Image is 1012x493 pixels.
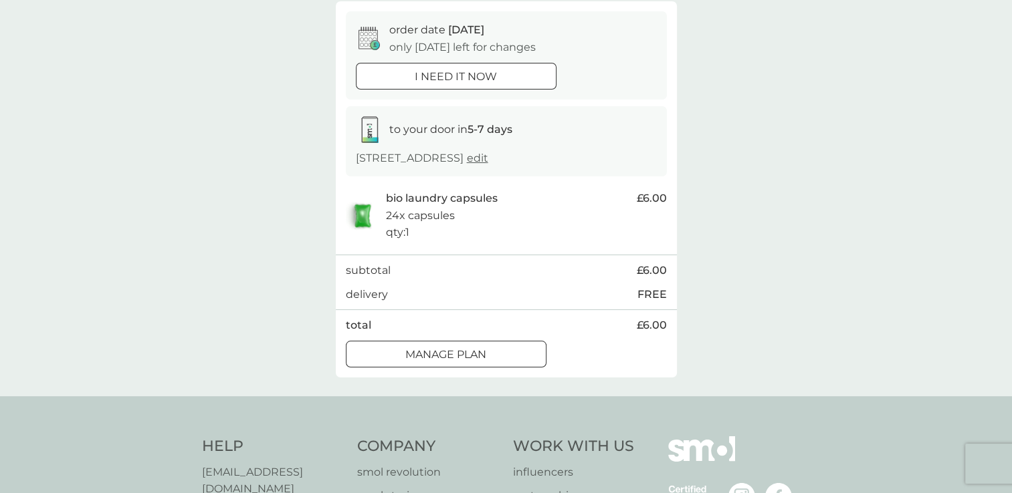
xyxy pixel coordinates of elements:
[513,436,634,457] h4: Work With Us
[668,436,735,482] img: smol
[448,23,484,36] span: [DATE]
[346,286,388,303] p: delivery
[386,190,498,207] p: bio laundry capsules
[346,341,546,367] button: Manage plan
[637,190,667,207] span: £6.00
[637,262,667,279] span: £6.00
[386,207,455,224] p: 24x capsules
[467,152,488,164] a: edit
[386,224,409,241] p: qty : 1
[389,39,536,56] p: only [DATE] left for changes
[202,436,344,457] h4: Help
[405,346,486,363] p: Manage plan
[415,68,497,86] p: i need it now
[356,150,488,167] p: [STREET_ADDRESS]
[637,317,667,334] span: £6.00
[356,63,556,90] button: i need it now
[513,464,634,481] a: influencers
[357,436,500,457] h4: Company
[389,123,512,136] span: to your door in
[346,317,371,334] p: total
[468,123,512,136] strong: 5-7 days
[637,286,667,303] p: FREE
[346,262,391,279] p: subtotal
[389,21,484,39] p: order date
[357,464,500,481] a: smol revolution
